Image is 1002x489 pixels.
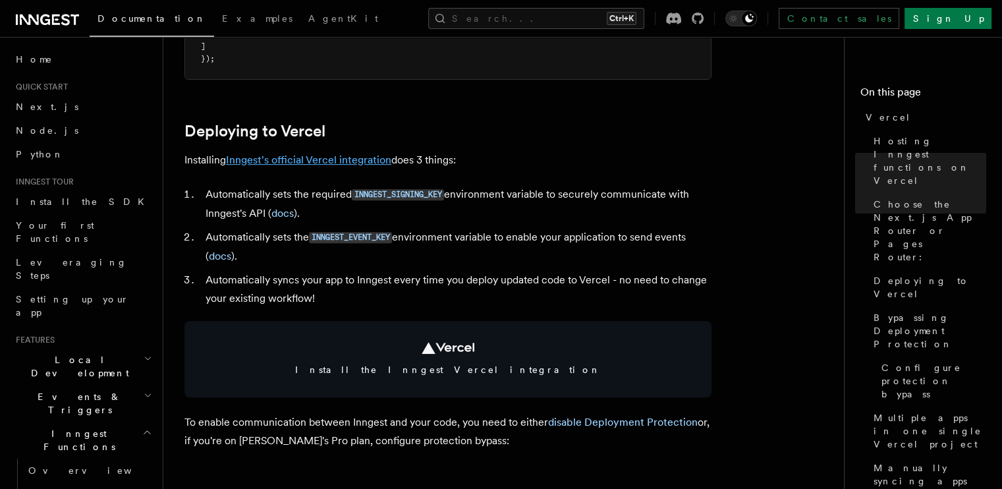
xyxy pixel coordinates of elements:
button: Toggle dark mode [725,11,757,26]
span: Features [11,335,55,345]
span: Overview [28,465,164,476]
a: Install the SDK [11,190,155,214]
span: Events & Triggers [11,390,144,417]
a: Python [11,142,155,166]
a: Home [11,47,155,71]
a: disable Deployment Protection [548,416,698,428]
a: Configure protection bypass [876,356,986,406]
a: Node.js [11,119,155,142]
span: Install the SDK [16,196,152,207]
li: Automatically sets the environment variable to enable your application to send events ( ). [202,228,711,266]
span: }); [201,54,215,63]
a: docs [209,250,231,262]
a: Choose the Next.js App Router or Pages Router: [868,192,986,269]
a: INNGEST_EVENT_KEY [309,231,392,243]
a: Deploying to Vercel [184,122,325,140]
a: Documentation [90,4,214,37]
li: Automatically sets the required environment variable to securely communicate with Inngest's API ( ). [202,185,711,223]
span: Inngest Functions [11,427,142,453]
span: Node.js [16,125,78,136]
span: Deploying to Vercel [874,274,986,301]
span: Leveraging Steps [16,257,127,281]
span: Choose the Next.js App Router or Pages Router: [874,198,986,264]
span: Documentation [97,13,206,24]
span: Bypassing Deployment Protection [874,311,986,351]
button: Local Development [11,348,155,385]
span: Vercel [866,111,911,124]
a: Hosting Inngest functions on Vercel [868,129,986,192]
a: Deploying to Vercel [868,269,986,306]
code: INNGEST_EVENT_KEY [309,232,392,243]
span: Setting up your app [16,294,129,318]
span: Hosting Inngest functions on Vercel [874,134,986,187]
a: Contact sales [779,8,899,29]
button: Events & Triggers [11,385,155,422]
span: Local Development [11,353,144,380]
span: ] [201,42,206,51]
span: Install the Inngest Vercel integration [200,363,696,376]
span: Examples [222,13,292,24]
a: Bypassing Deployment Protection [868,306,986,356]
p: Installing does 3 things: [184,151,711,169]
p: To enable communication between Inngest and your code, you need to either or, if you're on [PERSO... [184,413,711,450]
li: Automatically syncs your app to Inngest every time you deploy updated code to Vercel - no need to... [202,271,711,308]
a: Leveraging Steps [11,250,155,287]
a: Overview [23,459,155,482]
a: docs [271,207,294,219]
a: Sign Up [905,8,991,29]
h4: On this page [860,84,986,105]
a: AgentKit [300,4,386,36]
a: Next.js [11,95,155,119]
span: Your first Functions [16,220,94,244]
a: Setting up your app [11,287,155,324]
a: Examples [214,4,300,36]
a: Your first Functions [11,214,155,250]
span: Inngest tour [11,177,74,187]
span: Configure protection bypass [881,361,986,401]
span: AgentKit [308,13,378,24]
button: Search...Ctrl+K [428,8,644,29]
button: Inngest Functions [11,422,155,459]
span: Next.js [16,101,78,112]
a: Inngest's official Vercel integration [226,154,391,166]
code: INNGEST_SIGNING_KEY [352,189,444,200]
a: INNGEST_SIGNING_KEY [352,188,444,200]
span: Quick start [11,82,68,92]
a: Multiple apps in one single Vercel project [868,406,986,456]
a: Vercel [860,105,986,129]
span: Multiple apps in one single Vercel project [874,411,986,451]
span: Home [16,53,53,66]
a: Install the Inngest Vercel integration [184,321,711,397]
span: Python [16,149,64,159]
kbd: Ctrl+K [607,12,636,25]
span: Manually syncing apps [874,461,986,488]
